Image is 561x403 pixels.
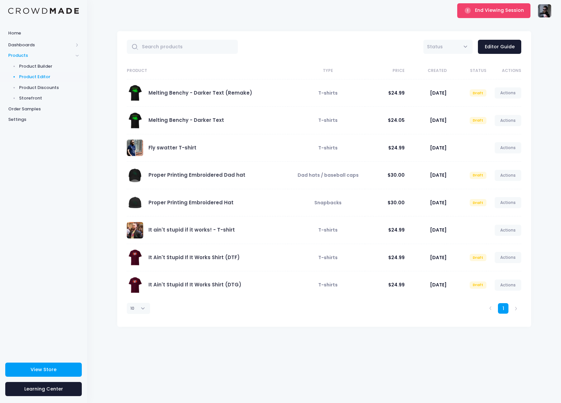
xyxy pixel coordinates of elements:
span: Snapbacks [314,199,342,206]
a: It Ain't Stupid If It Works Shirt (DTG) [148,281,241,288]
a: Fly swatter T-shirt [148,144,196,151]
span: T-shirts [318,145,338,151]
a: Actions [495,115,522,126]
span: T-shirts [318,254,338,261]
a: Actions [495,87,522,99]
a: Actions [495,142,522,153]
span: T-shirts [318,281,338,288]
span: View Store [31,366,56,373]
span: End Viewing Session [475,7,524,13]
span: $24.99 [388,90,405,96]
a: Proper Printing Embroidered Dad hat [148,171,245,178]
span: Draft [470,117,486,124]
span: Home [8,30,79,36]
span: Dashboards [8,42,73,48]
span: T-shirts [318,117,338,123]
th: Status: activate to sort column ascending [447,62,486,79]
span: [DATE] [430,227,447,233]
input: Search products [127,40,238,54]
span: Draft [470,199,486,206]
span: Draft [470,172,486,179]
span: Learning Center [24,386,63,392]
a: Actions [495,280,522,291]
a: Editor Guide [478,40,521,54]
span: $30.00 [388,172,405,178]
span: $24.99 [388,227,405,233]
span: $24.99 [388,254,405,261]
img: User [538,4,551,17]
a: Melting Benchy - Darker Text [148,117,224,123]
span: Dad hats / baseball caps [298,172,359,178]
span: Order Samples [8,106,79,112]
th: Price: activate to sort column ascending [365,62,404,79]
a: Actions [495,252,522,263]
span: [DATE] [430,145,447,151]
a: Actions [495,197,522,208]
span: T-shirts [318,90,338,96]
span: Product Editor [19,74,79,80]
span: [DATE] [430,90,447,96]
a: Melting Benchy - Darker Text (Remake) [148,89,252,96]
th: Actions: activate to sort column ascending [486,62,522,79]
img: Logo [8,8,79,14]
a: Actions [495,170,522,181]
button: End Viewing Session [457,3,530,18]
span: [DATE] [430,254,447,261]
th: Created: activate to sort column ascending [405,62,447,79]
a: It ain't stupid if it works! - T-shirt [148,226,235,233]
a: Learning Center [5,382,82,396]
span: Storefront [19,95,79,101]
span: Product Discounts [19,84,79,91]
span: [DATE] [430,172,447,178]
th: Product: activate to sort column ascending [127,62,288,79]
a: It Ain't Stupid If It Works Shirt (DTF) [148,254,240,261]
span: Draft [470,89,486,97]
span: [DATE] [430,199,447,206]
span: Products [8,52,73,59]
span: [DATE] [430,117,447,123]
span: Draft [470,281,486,289]
span: $24.99 [388,281,405,288]
th: Type: activate to sort column ascending [288,62,365,79]
span: Product Builder [19,63,79,70]
a: 1 [498,303,509,314]
span: $30.00 [388,199,405,206]
span: T-shirts [318,227,338,233]
span: Status [423,40,473,54]
a: View Store [5,363,82,377]
span: Settings [8,116,79,123]
a: Actions [495,225,522,236]
span: $24.99 [388,145,405,151]
span: $24.05 [388,117,405,123]
span: Status [427,43,443,50]
a: Proper Printing Embroidered Hat [148,199,234,206]
span: [DATE] [430,281,447,288]
span: Draft [470,254,486,261]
